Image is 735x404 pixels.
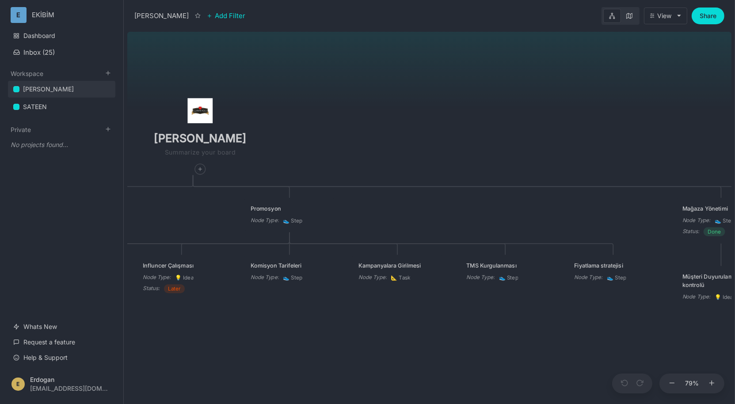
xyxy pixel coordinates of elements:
[499,273,518,282] span: Step
[143,273,171,282] div: Node Type :
[175,274,183,281] i: 💡
[32,11,99,19] div: EKİBİM
[682,216,711,224] div: Node Type :
[212,11,245,21] span: Add Filter
[11,7,27,23] div: E
[8,334,115,351] a: Request a feature
[607,273,626,282] span: Step
[251,204,328,213] div: Promosyon
[715,216,734,225] span: Step
[8,98,115,116] div: SATEEN
[8,318,115,335] a: Whats New
[143,261,221,270] div: Influncer Çalışması
[30,385,108,392] div: [EMAIL_ADDRESS][DOMAIN_NAME]
[682,227,700,236] div: Status :
[8,349,115,366] a: Help & Support
[8,137,115,153] div: No projects found...
[251,216,279,224] div: Node Type :
[391,273,410,282] span: Task
[607,274,615,281] i: 👟
[715,293,733,301] span: Idea
[499,274,507,281] i: 👟
[692,8,724,24] button: Share
[682,374,703,394] button: 79%
[251,261,328,270] div: Komisyon Tarifeleri
[8,81,115,98] a: [PERSON_NAME]
[244,255,335,289] div: Komisyon TarifeleriNode Type:👟Step
[175,273,194,282] span: Idea
[708,227,721,236] span: Done
[8,45,115,60] button: Inbox (25)
[143,284,160,293] div: Status :
[30,376,108,383] div: Erdogan
[168,285,180,293] span: Later
[8,134,115,155] div: Private
[8,98,115,115] a: SATEEN
[575,261,652,270] div: Fiyatlama stratejisi
[460,255,551,289] div: TMS KurgulanmasıNode Type:👟Step
[283,274,291,281] i: 👟
[466,273,495,282] div: Node Type :
[244,198,335,232] div: PromosyonNode Type:👟Step
[134,11,189,21] div: [PERSON_NAME]
[682,293,711,301] div: Node Type :
[568,255,659,289] div: Fiyatlama stratejisiNode Type:👟Step
[136,255,227,300] div: Influncer ÇalışmasıNode Type:💡IdeaStatus:Later
[657,12,671,19] div: View
[644,8,687,24] button: View
[8,371,115,397] button: EErdogan[EMAIL_ADDRESS][DOMAIN_NAME]
[8,27,115,44] a: Dashboard
[207,11,245,21] button: Add Filter
[715,294,723,300] i: 💡
[23,102,47,112] div: SATEEN
[352,255,443,289] div: Kampanyalara GirilmesiNode Type:📐Task
[715,217,723,224] i: 👟
[11,126,31,133] button: Private
[8,78,115,119] div: Workspace
[283,273,302,282] span: Step
[23,84,74,94] div: [PERSON_NAME]
[11,7,113,23] button: EEKİBİM
[11,70,43,77] button: Workspace
[251,273,279,282] div: Node Type :
[283,217,291,224] i: 👟
[358,273,387,282] div: Node Type :
[358,261,436,270] div: Kampanyalara Girilmesi
[283,216,302,225] span: Step
[187,98,213,123] img: icon
[466,261,544,270] div: TMS Kurgulanması
[575,273,603,282] div: Node Type :
[11,378,25,391] div: E
[101,76,300,175] div: icon
[391,274,399,281] i: 📐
